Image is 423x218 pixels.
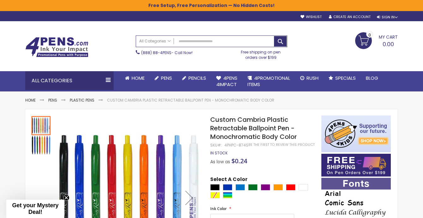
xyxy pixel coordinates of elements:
div: Get your Mystery Deal!Close teaser [6,200,64,218]
img: 4pens 4 kids [321,115,391,152]
span: $0.24 [231,157,247,165]
div: 4PHPC-874S [224,143,248,148]
div: All Categories [25,71,114,90]
span: In stock [210,150,228,156]
div: Orange [273,184,283,190]
span: 4Pens 4impact [216,75,237,88]
span: Custom Cambria Plastic Retractable Ballpoint Pen - Monochromatic Body Color [210,115,297,141]
div: Sign In [377,15,398,20]
div: Availability [210,151,228,156]
span: Get your Mystery Deal! [12,202,58,215]
span: Blog [366,75,378,81]
a: Rush [295,71,324,85]
span: All Categories [139,39,171,44]
div: Custom Cambria Plastic Retractable Ballpoint Pen - Monochromatic Body Color [32,115,51,135]
a: Be the first to review this product [248,142,315,147]
span: - Call Now! [141,50,193,55]
div: Green [248,184,258,190]
span: Pens [161,75,172,81]
div: Blue Light [235,184,245,190]
strong: SKU [210,142,222,148]
span: Rush [307,75,319,81]
a: Home [25,97,36,103]
a: Create an Account [329,15,371,19]
a: Plastic Pens [70,97,94,103]
li: Custom Cambria Plastic Retractable Ballpoint Pen - Monochromatic Body Color [107,98,274,103]
a: Specials [324,71,361,85]
a: Pencils [177,71,211,85]
a: All Categories [136,36,174,46]
a: 4PROMOTIONALITEMS [242,71,295,92]
a: Home [120,71,150,85]
button: Close teaser [63,195,69,201]
span: 0.00 [383,40,394,48]
div: Black [210,184,220,190]
a: Top [406,203,418,213]
span: As low as [210,159,230,165]
span: Home [132,75,145,81]
div: Free shipping on pen orders over $199 [235,47,288,60]
span: Specials [335,75,356,81]
img: Custom Cambria Plastic Retractable Ballpoint Pen - Monochromatic Body Color [32,136,51,155]
div: Blue [223,184,232,190]
span: 0 [368,32,371,38]
div: Purple [261,184,270,190]
img: Free shipping on orders over $199 [321,154,391,177]
a: 4Pens4impact [211,71,242,92]
div: Assorted [223,192,232,198]
span: Pencils [188,75,206,81]
img: 4Pens Custom Pens and Promotional Products [25,37,88,57]
span: 4PROMOTIONAL ITEMS [247,75,290,88]
a: Wishlist [301,15,322,19]
a: Pens [48,97,57,103]
div: Red [286,184,295,190]
span: Ink Color [210,206,227,211]
div: White [299,184,308,190]
a: (888) 88-4PENS [141,50,171,55]
span: Select A Color [210,176,247,184]
a: Pens [150,71,177,85]
a: 0.00 0 [355,32,398,48]
a: Blog [361,71,383,85]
